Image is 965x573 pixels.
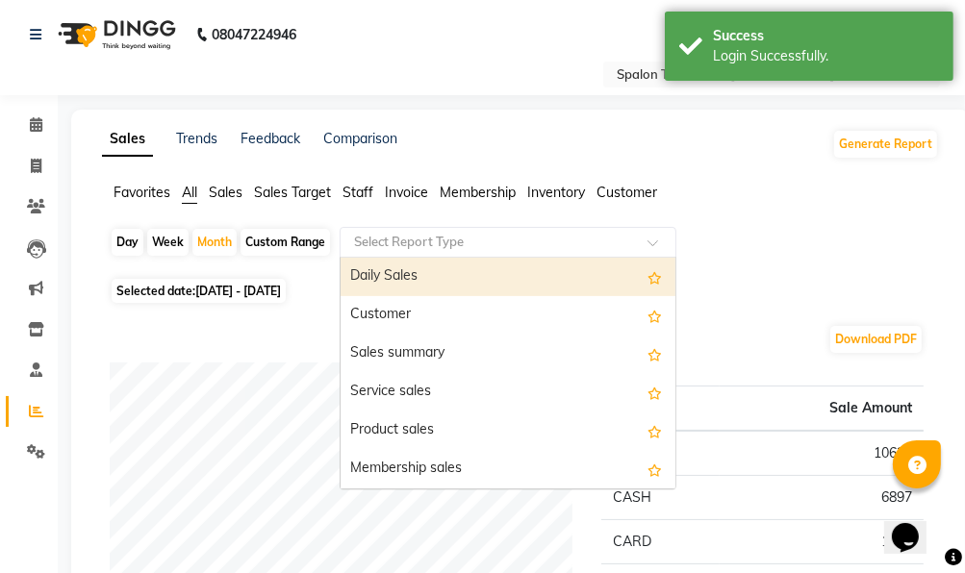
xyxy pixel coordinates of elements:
[341,258,675,296] div: Daily Sales
[720,520,924,564] td: 1618
[597,184,657,201] span: Customer
[254,184,331,201] span: Sales Target
[601,520,720,564] td: CARD
[884,496,946,554] iframe: chat widget
[720,431,924,476] td: 10632
[440,184,516,201] span: Membership
[112,279,286,303] span: Selected date:
[341,335,675,373] div: Sales summary
[341,373,675,411] div: Service sales
[834,131,937,158] button: Generate Report
[385,184,428,201] span: Invoice
[648,342,662,365] span: Add this report to Favorites List
[341,296,675,335] div: Customer
[209,184,242,201] span: Sales
[713,46,939,66] div: Login Successfully.
[648,304,662,327] span: Add this report to Favorites List
[49,8,181,62] img: logo
[147,229,189,256] div: Week
[102,122,153,157] a: Sales
[527,184,585,201] span: Inventory
[241,229,330,256] div: Custom Range
[195,284,281,298] span: [DATE] - [DATE]
[830,326,922,353] button: Download PDF
[648,381,662,404] span: Add this report to Favorites List
[601,476,720,520] td: CASH
[176,130,217,147] a: Trends
[343,184,373,201] span: Staff
[112,229,143,256] div: Day
[114,184,170,201] span: Favorites
[182,184,197,201] span: All
[648,458,662,481] span: Add this report to Favorites List
[341,411,675,450] div: Product sales
[648,419,662,442] span: Add this report to Favorites List
[192,229,237,256] div: Month
[648,265,662,288] span: Add this report to Favorites List
[323,130,397,147] a: Comparison
[720,476,924,520] td: 6897
[212,8,296,62] b: 08047224946
[241,130,300,147] a: Feedback
[341,450,675,488] div: Membership sales
[720,386,924,432] th: Sale Amount
[713,26,939,46] div: Success
[340,257,676,489] ng-dropdown-panel: Options list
